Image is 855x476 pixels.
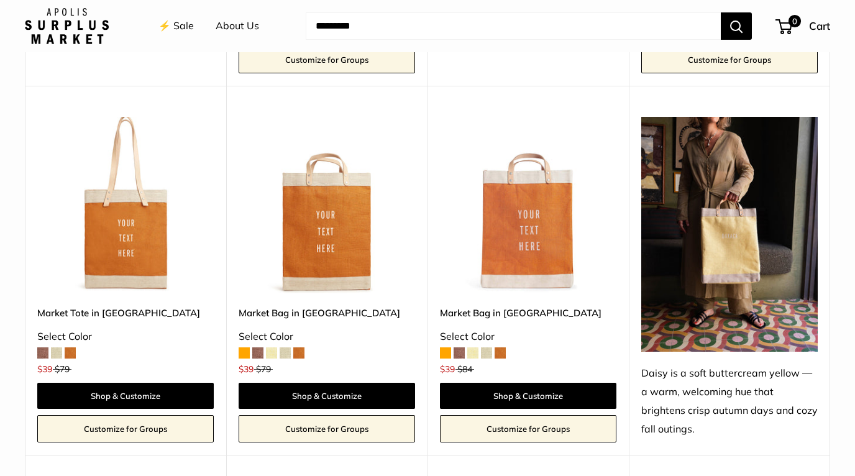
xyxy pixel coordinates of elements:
a: Customize for Groups [239,415,415,442]
span: Cart [809,19,830,32]
button: Search [721,12,752,40]
span: 0 [789,15,801,27]
div: Select Color [239,327,415,346]
img: Market Bag in Cognac [239,117,415,293]
a: Market Bag in [GEOGRAPHIC_DATA] [239,306,415,320]
a: Shop & Customize [440,383,616,409]
div: Daisy is a soft buttercream yellow — a warm, welcoming hue that brightens crisp autumn days and c... [641,364,818,439]
a: Shop & Customize [239,383,415,409]
span: $39 [239,364,254,375]
span: $79 [55,364,70,375]
img: Apolis: Surplus Market [25,8,109,44]
img: Market Tote in Cognac [37,117,214,293]
a: Market Bag in CognacMarket Bag in Cognac [239,117,415,293]
span: $84 [457,364,472,375]
a: ⚡️ Sale [158,17,194,35]
img: Daisy is a soft buttercream yellow — a warm, welcoming hue that brightens crisp autumn days and c... [641,117,818,352]
a: Market Bag in [GEOGRAPHIC_DATA] [440,306,616,320]
span: $39 [440,364,455,375]
a: Customize for Groups [440,415,616,442]
a: Market Tote in [GEOGRAPHIC_DATA] [37,306,214,320]
div: Select Color [440,327,616,346]
a: Market Tote in CognacMarket Tote in Cognac [37,117,214,293]
a: Customize for Groups [239,46,415,73]
a: Customize for Groups [641,46,818,73]
a: description_Make it yours with custom, printed text.Market Bag in Citrus [440,117,616,293]
span: $79 [256,364,271,375]
a: About Us [216,17,259,35]
a: 0 Cart [777,16,830,36]
input: Search... [306,12,721,40]
img: description_Make it yours with custom, printed text. [440,117,616,293]
div: Select Color [37,327,214,346]
a: Shop & Customize [37,383,214,409]
span: $39 [37,364,52,375]
a: Customize for Groups [37,415,214,442]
